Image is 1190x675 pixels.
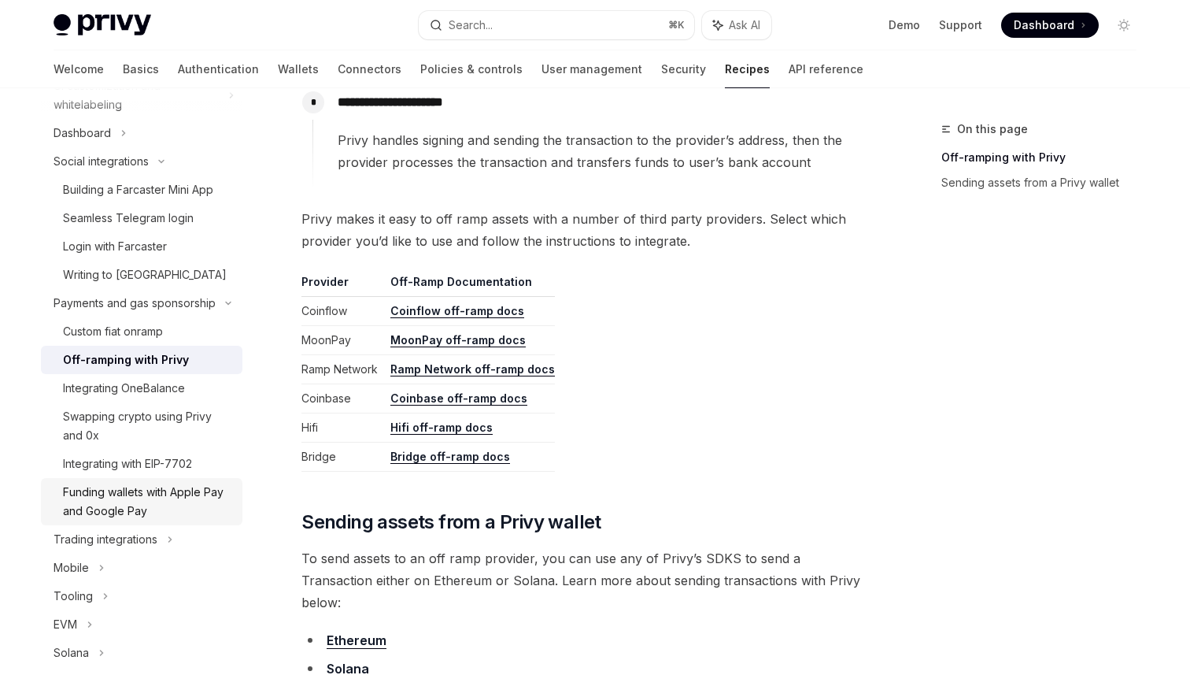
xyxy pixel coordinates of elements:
div: Payments and gas sponsorship [54,294,216,313]
div: Writing to [GEOGRAPHIC_DATA] [63,265,227,284]
a: Coinbase off-ramp docs [390,391,527,406]
a: Custom fiat onramp [41,317,242,346]
a: Funding wallets with Apple Pay and Google Pay [41,478,242,525]
a: Building a Farcaster Mini App [41,176,242,204]
div: Building a Farcaster Mini App [63,180,213,199]
a: Seamless Telegram login [41,204,242,232]
a: Connectors [338,50,401,88]
a: Basics [123,50,159,88]
button: Search...⌘K [419,11,694,39]
div: Tooling [54,587,93,606]
span: On this page [957,120,1028,139]
a: Security [661,50,706,88]
a: Ramp Network off-ramp docs [390,362,555,376]
a: Coinflow off-ramp docs [390,304,524,318]
span: Privy handles signing and sending the transaction to the provider’s address, then the provider pr... [338,129,868,173]
a: Sending assets from a Privy wallet [941,170,1149,195]
span: Sending assets from a Privy wallet [301,510,601,535]
div: Swapping crypto using Privy and 0x [63,407,233,445]
a: Ethereum [327,632,386,649]
div: Trading integrations [54,530,157,549]
div: EVM [54,615,77,634]
a: User management [541,50,642,88]
img: light logo [54,14,151,36]
a: Support [939,17,982,33]
td: Coinflow [301,297,384,326]
a: Policies & controls [420,50,523,88]
a: Dashboard [1001,13,1099,38]
td: Ramp Network [301,355,384,384]
td: Bridge [301,443,384,472]
div: Seamless Telegram login [63,209,194,228]
div: Off-ramping with Privy [63,350,189,369]
a: Welcome [54,50,104,88]
a: Swapping crypto using Privy and 0x [41,402,242,450]
div: Funding wallets with Apple Pay and Google Pay [63,483,233,521]
span: Dashboard [1014,17,1074,33]
a: Writing to [GEOGRAPHIC_DATA] [41,261,242,289]
a: Off-ramping with Privy [941,145,1149,170]
button: Ask AI [702,11,771,39]
div: Integrating OneBalance [63,379,185,398]
button: Toggle dark mode [1111,13,1136,38]
a: Wallets [278,50,319,88]
div: Custom fiat onramp [63,322,163,341]
td: Hifi [301,414,384,443]
div: Login with Farcaster [63,237,167,256]
a: Demo [889,17,920,33]
span: To send assets to an off ramp provider, you can use any of Privy’s SDKS to send a Transaction eit... [301,547,869,614]
a: Integrating OneBalance [41,374,242,402]
span: Ask AI [729,17,760,33]
td: Coinbase [301,384,384,414]
a: API reference [789,50,863,88]
a: Hifi off-ramp docs [390,421,493,435]
div: Mobile [54,558,89,577]
div: Dashboard [54,124,111,143]
a: Bridge off-ramp docs [390,450,510,464]
div: Solana [54,643,89,662]
a: Recipes [725,50,770,88]
td: MoonPay [301,326,384,355]
span: Privy makes it easy to off ramp assets with a number of third party providers. Select which provi... [301,208,869,252]
a: Authentication [178,50,259,88]
a: Integrating with EIP-7702 [41,450,242,478]
a: Login with Farcaster [41,232,242,261]
div: Social integrations [54,152,149,171]
th: Provider [301,274,384,297]
a: Off-ramping with Privy [41,346,242,374]
span: ⌘ K [668,19,685,32]
th: Off-Ramp Documentation [384,274,555,297]
div: Integrating with EIP-7702 [63,454,192,473]
div: Search... [449,16,493,35]
a: MoonPay off-ramp docs [390,333,526,347]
